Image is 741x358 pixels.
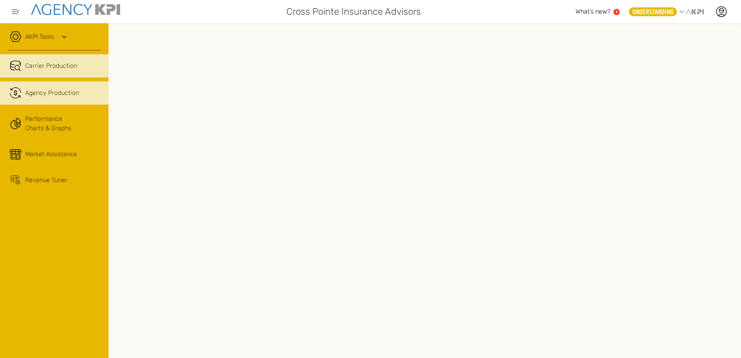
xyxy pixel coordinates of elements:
[616,10,618,14] text: 1
[25,176,67,185] span: Revenue Tuner
[613,9,620,15] a: 1
[25,61,77,71] span: Carrier Production
[286,5,421,19] span: Cross Pointe Insurance Advisors
[25,88,79,98] span: Agency Production
[31,4,120,15] img: agencykpi-logo-550x69-2d9e3fa8.png
[576,8,610,15] span: What’s new?
[25,150,77,159] span: Market Assistance
[25,32,54,41] a: AKPI Tools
